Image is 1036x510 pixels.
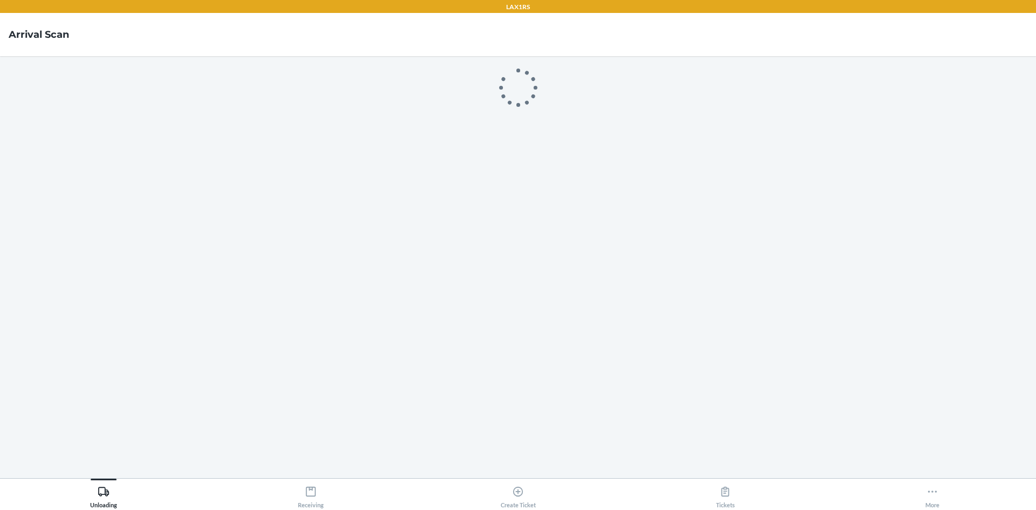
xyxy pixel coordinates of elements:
h4: Arrival Scan [9,28,69,42]
button: More [829,479,1036,508]
div: Create Ticket [501,481,536,508]
button: Tickets [622,479,829,508]
button: Create Ticket [414,479,622,508]
div: Receiving [298,481,324,508]
p: LAX1RS [506,2,530,12]
div: Unloading [90,481,117,508]
div: More [925,481,939,508]
div: Tickets [716,481,735,508]
button: Receiving [207,479,414,508]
